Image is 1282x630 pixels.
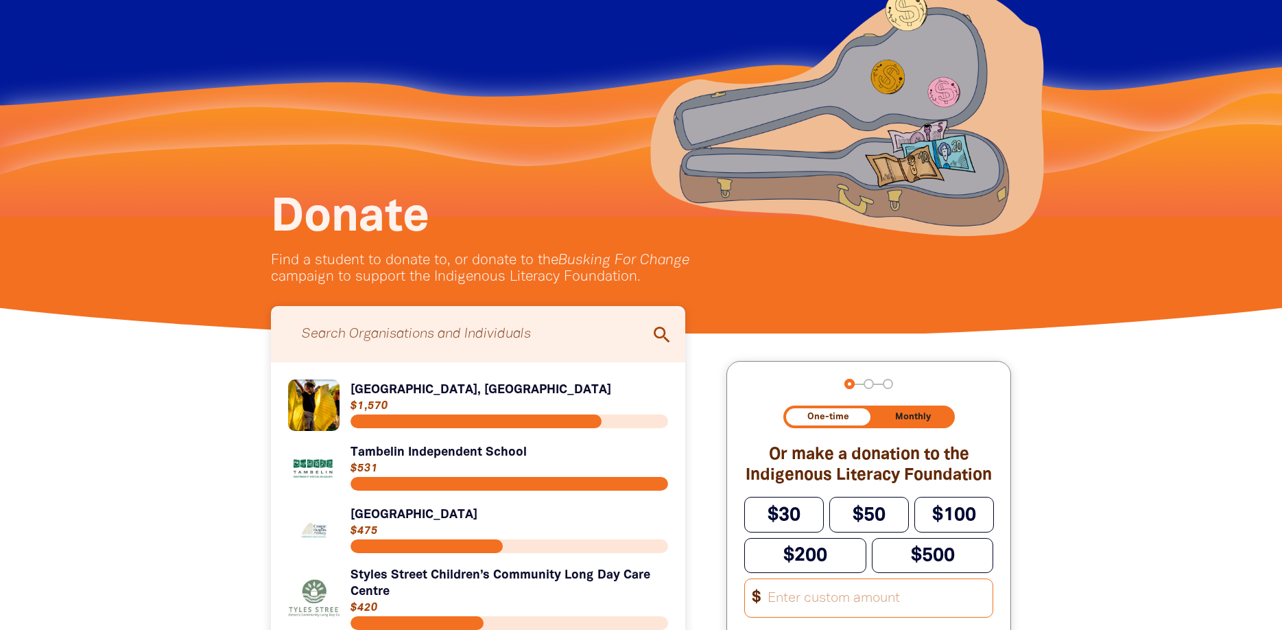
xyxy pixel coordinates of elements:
span: $200 [783,547,827,564]
input: Enter custom amount [759,579,993,617]
span: Donate [271,197,429,240]
span: $500 [911,547,955,564]
span: $50 [853,506,886,524]
div: Donation frequency [783,406,955,428]
button: $50 [829,497,909,532]
button: One-time [786,408,871,425]
h2: Or make a donation to the Indigenous Literacy Foundation [744,445,993,486]
button: Navigate to step 2 of 3 to enter your details [864,379,874,389]
span: $30 [768,506,800,524]
span: One-time [807,412,849,421]
button: Monthly [873,408,952,425]
em: Busking For Change [558,254,689,267]
button: Navigate to step 1 of 3 to enter your donation amount [844,379,855,389]
button: $30 [744,497,824,532]
button: $500 [872,538,994,573]
button: $100 [914,497,994,532]
i: search [651,324,673,346]
span: $ [745,585,761,611]
p: Find a student to donate to, or donate to the campaign to support the Indigenous Literacy Foundat... [271,253,751,285]
button: Navigate to step 3 of 3 to enter your payment details [883,379,893,389]
button: $200 [744,538,866,573]
span: $100 [932,506,976,524]
span: Monthly [895,412,931,421]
